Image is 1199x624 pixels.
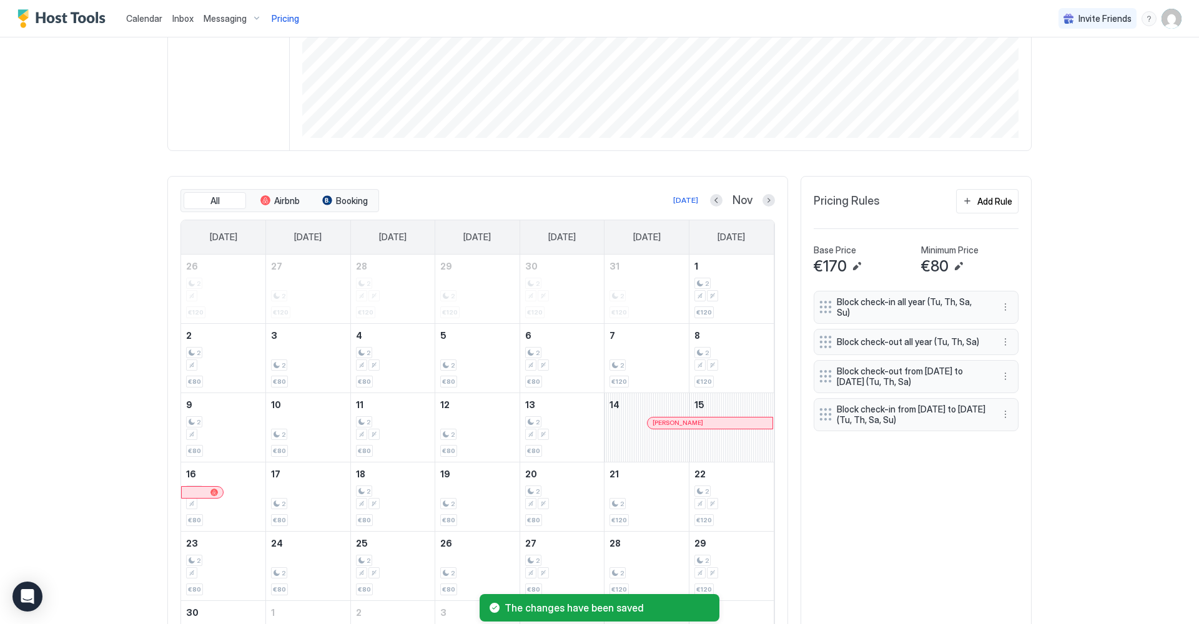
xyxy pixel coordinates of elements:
[673,195,698,206] div: [DATE]
[527,585,540,593] span: €80
[951,259,966,274] button: Edit
[435,255,520,324] td: October 29, 2025
[611,516,627,524] span: €120
[527,447,540,455] span: €80
[435,393,520,416] a: November 12, 2025
[435,532,520,555] a: November 26, 2025
[520,462,604,485] a: November 20, 2025
[689,323,774,392] td: November 8, 2025
[527,516,540,524] span: €80
[181,532,265,555] a: November 23, 2025
[358,378,371,386] span: €80
[356,330,362,341] span: 4
[604,255,689,324] td: October 31, 2025
[520,531,604,600] td: November 27, 2025
[351,532,435,555] a: November 25, 2025
[210,195,220,207] span: All
[282,361,285,369] span: 2
[181,392,266,462] td: November 9, 2025
[705,487,709,495] span: 2
[998,407,1013,422] button: More options
[266,392,351,462] td: November 10, 2025
[313,192,376,210] button: Booking
[520,255,604,324] td: October 30, 2025
[998,300,1013,314] button: More options
[186,261,198,271] span: 26
[17,9,111,28] a: Host Tools Logo
[604,531,689,600] td: November 28, 2025
[689,532,774,555] a: November 29, 2025
[440,399,450,410] span: 12
[710,194,723,207] button: Previous month
[358,447,371,455] span: €80
[435,531,520,600] td: November 26, 2025
[435,462,520,485] a: November 19, 2025
[442,585,455,593] span: €80
[367,220,419,254] a: Tuesday
[367,487,370,495] span: 2
[266,255,351,324] td: October 27, 2025
[705,280,709,288] span: 2
[266,324,350,347] a: November 3, 2025
[435,324,520,347] a: November 5, 2025
[998,407,1013,422] div: menu
[921,245,979,256] span: Minimum Price
[271,399,281,410] span: 10
[186,399,192,410] span: 9
[271,469,280,479] span: 17
[689,324,774,347] a: November 8, 2025
[633,232,661,243] span: [DATE]
[188,516,201,524] span: €80
[266,393,350,416] a: November 10, 2025
[604,532,689,555] a: November 28, 2025
[1078,13,1132,24] span: Invite Friends
[604,323,689,392] td: November 7, 2025
[609,261,619,271] span: 31
[356,399,363,410] span: 11
[210,232,237,243] span: [DATE]
[266,462,350,485] a: November 17, 2025
[266,323,351,392] td: November 3, 2025
[604,462,689,531] td: November 21, 2025
[351,324,435,347] a: November 4, 2025
[525,330,531,341] span: 6
[184,192,246,210] button: All
[694,261,698,271] span: 1
[197,557,200,565] span: 2
[336,195,368,207] span: Booking
[186,330,192,341] span: 2
[367,418,370,426] span: 2
[181,324,265,347] a: November 2, 2025
[282,500,285,508] span: 2
[621,220,673,254] a: Friday
[536,487,540,495] span: 2
[837,404,985,426] span: Block check-in from [DATE] to [DATE] (Tu, Th, Sa, Su)
[266,462,351,531] td: November 17, 2025
[998,300,1013,314] div: menu
[351,462,435,485] a: November 18, 2025
[367,557,370,565] span: 2
[186,538,198,548] span: 23
[451,220,503,254] a: Wednesday
[525,399,535,410] span: 13
[762,194,775,207] button: Next month
[273,447,286,455] span: €80
[689,531,774,600] td: November 29, 2025
[604,393,689,416] a: November 14, 2025
[181,462,266,531] td: November 16, 2025
[181,393,265,416] a: November 9, 2025
[451,431,455,439] span: 2
[696,585,712,593] span: €120
[814,194,880,208] span: Pricing Rules
[435,255,520,278] a: October 29, 2025
[271,538,283,548] span: 24
[435,392,520,462] td: November 12, 2025
[689,393,774,416] a: November 15, 2025
[181,255,266,324] td: October 26, 2025
[671,193,700,208] button: [DATE]
[440,330,447,341] span: 5
[126,13,162,24] span: Calendar
[604,392,689,462] td: November 14, 2025
[548,232,576,243] span: [DATE]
